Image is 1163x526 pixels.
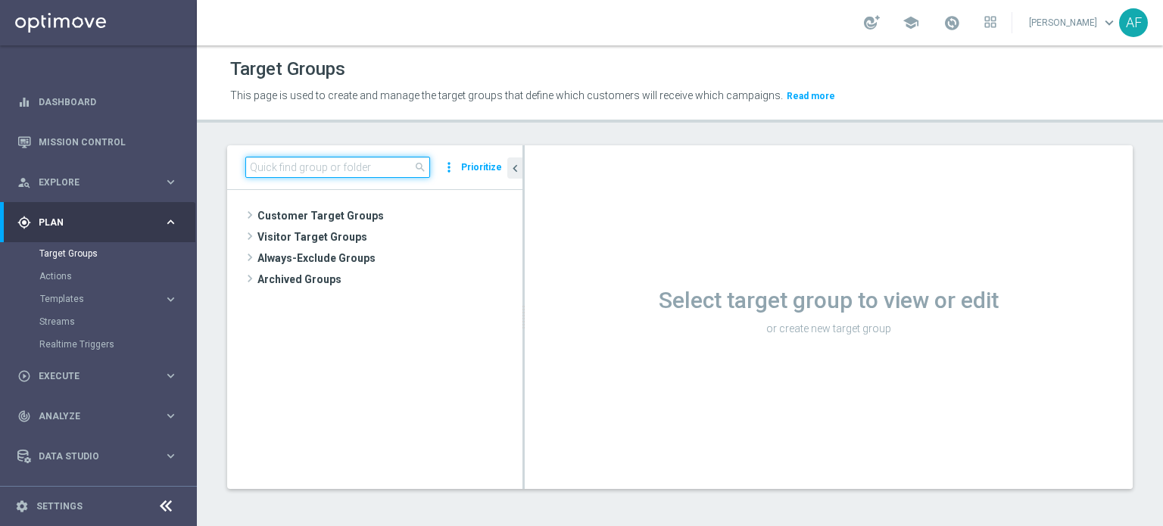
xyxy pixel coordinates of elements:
[39,247,157,260] a: Target Groups
[17,176,164,189] div: Explore
[1027,11,1119,34] a: [PERSON_NAME]keyboard_arrow_down
[17,216,31,229] i: gps_fixed
[40,294,164,303] div: Templates
[230,58,345,80] h1: Target Groups
[39,122,178,162] a: Mission Control
[17,409,164,423] div: Analyze
[459,157,504,178] button: Prioritize
[17,216,179,229] button: gps_fixed Plan keyboard_arrow_right
[17,410,179,422] button: track_changes Analyze keyboard_arrow_right
[36,502,83,511] a: Settings
[525,287,1133,314] h1: Select target group to view or edit
[39,288,195,310] div: Templates
[39,452,164,461] span: Data Studio
[39,178,164,187] span: Explore
[17,369,164,383] div: Execute
[17,96,179,108] button: equalizer Dashboard
[508,161,522,176] i: chevron_left
[17,476,178,516] div: Optibot
[39,412,164,421] span: Analyze
[507,157,522,179] button: chevron_left
[17,176,31,189] i: person_search
[39,293,179,305] button: Templates keyboard_arrow_right
[17,95,31,109] i: equalizer
[414,161,426,173] span: search
[17,450,164,463] div: Data Studio
[39,338,157,350] a: Realtime Triggers
[257,269,522,290] span: Archived Groups
[39,270,157,282] a: Actions
[39,333,195,356] div: Realtime Triggers
[164,215,178,229] i: keyboard_arrow_right
[1101,14,1118,31] span: keyboard_arrow_down
[164,292,178,307] i: keyboard_arrow_right
[17,369,31,383] i: play_circle_outline
[164,409,178,423] i: keyboard_arrow_right
[257,226,522,247] span: Visitor Target Groups
[230,89,783,101] span: This page is used to create and manage the target groups that define which customers will receive...
[39,316,157,328] a: Streams
[164,175,178,189] i: keyboard_arrow_right
[17,82,178,122] div: Dashboard
[39,218,164,227] span: Plan
[17,450,179,462] button: Data Studio keyboard_arrow_right
[903,14,919,31] span: school
[1119,8,1148,37] div: AF
[40,294,148,303] span: Templates
[39,242,195,265] div: Target Groups
[17,409,31,423] i: track_changes
[164,449,178,463] i: keyboard_arrow_right
[257,205,522,226] span: Customer Target Groups
[17,176,179,188] button: person_search Explore keyboard_arrow_right
[245,157,430,178] input: Quick find group or folder
[39,265,195,288] div: Actions
[164,369,178,383] i: keyboard_arrow_right
[17,370,179,382] button: play_circle_outline Execute keyboard_arrow_right
[785,88,837,104] button: Read more
[39,372,164,381] span: Execute
[525,322,1133,335] p: or create new target group
[39,82,178,122] a: Dashboard
[441,157,457,178] i: more_vert
[257,247,522,269] span: Always-Exclude Groups
[39,310,195,333] div: Streams
[15,500,29,513] i: settings
[17,216,164,229] div: Plan
[17,136,179,148] button: Mission Control
[17,122,178,162] div: Mission Control
[39,476,158,516] a: Optibot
